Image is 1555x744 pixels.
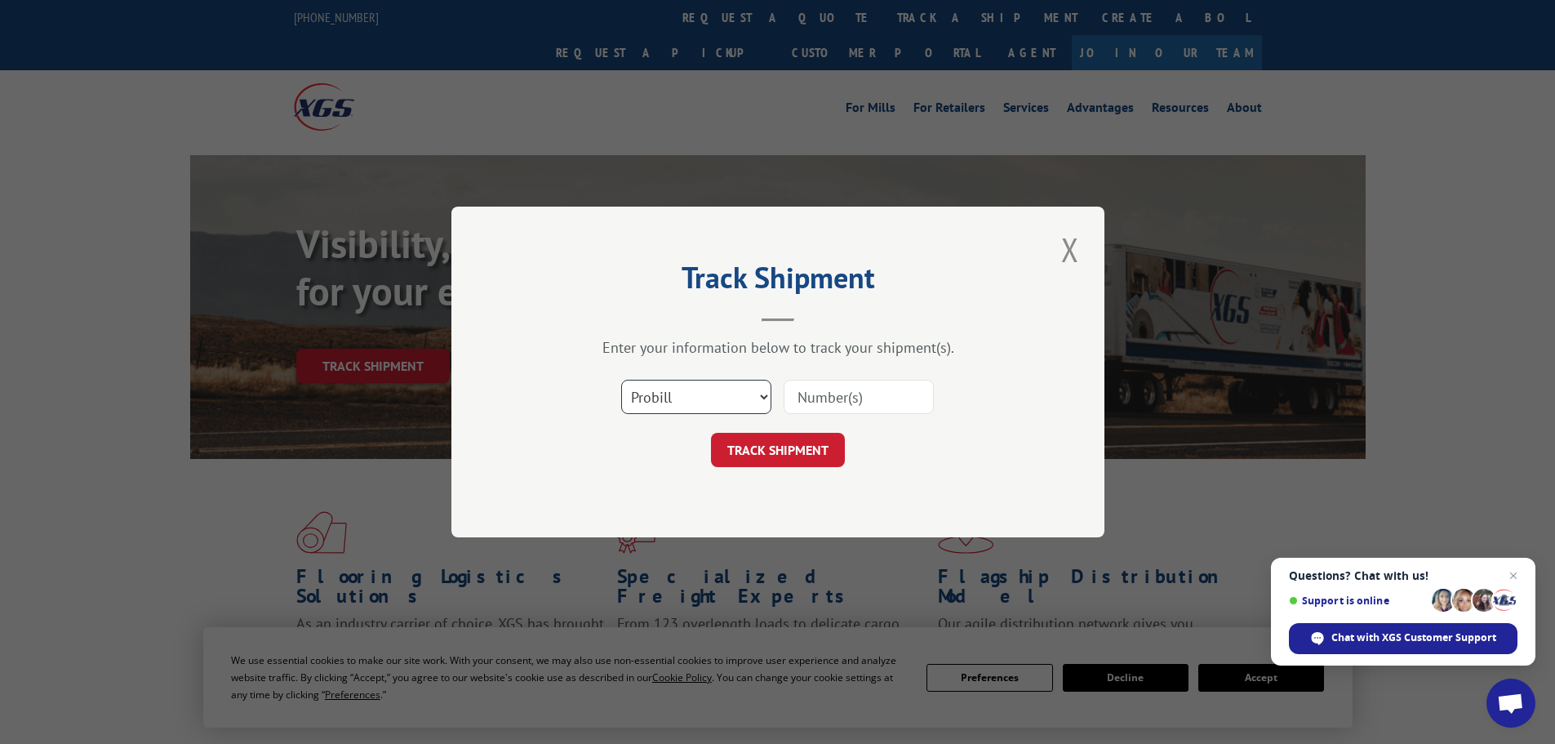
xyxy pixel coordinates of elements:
[784,380,934,414] input: Number(s)
[533,338,1023,357] div: Enter your information below to track your shipment(s).
[1056,227,1084,272] button: Close modal
[711,433,845,467] button: TRACK SHIPMENT
[1331,630,1496,645] span: Chat with XGS Customer Support
[1289,569,1517,582] span: Questions? Chat with us!
[1289,595,1426,607] span: Support is online
[1486,679,1535,728] a: Open chat
[533,266,1023,297] h2: Track Shipment
[1289,623,1517,654] span: Chat with XGS Customer Support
